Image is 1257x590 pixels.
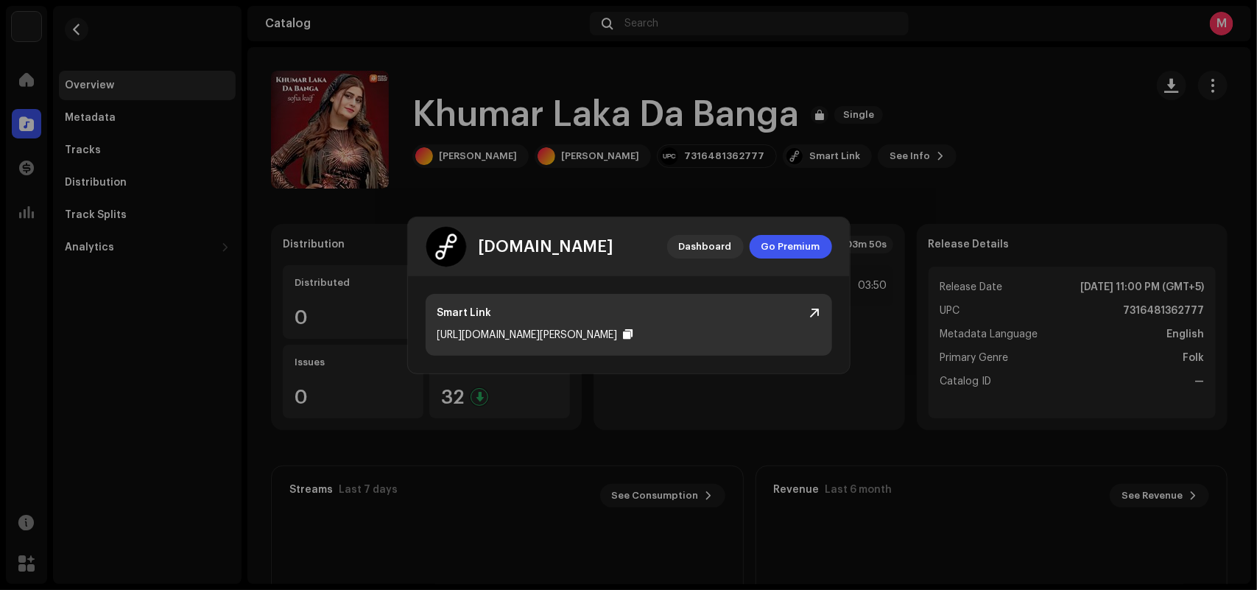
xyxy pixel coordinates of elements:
div: [DOMAIN_NAME] [479,238,613,256]
div: Smart Link [437,306,492,320]
span: Go Premium [761,232,820,261]
button: Go Premium [750,235,832,259]
button: Dashboard [667,235,744,259]
div: [URL][DOMAIN_NAME][PERSON_NAME] [437,326,618,344]
span: Dashboard [679,232,732,261]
